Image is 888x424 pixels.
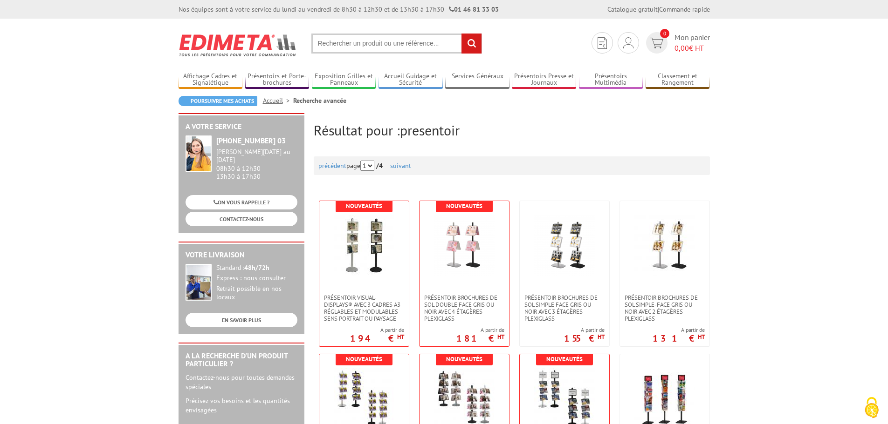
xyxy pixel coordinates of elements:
img: Présentoir Visual-Displays® avec 3 cadres A3 réglables et modulables sens portrait ou paysage [334,215,394,276]
a: Exposition Grilles et Panneaux [312,72,376,87]
h2: A la recherche d'un produit particulier ? [186,352,297,368]
a: CONTACTEZ-NOUS [186,212,297,226]
h2: Votre livraison [186,251,297,259]
span: A partir de [350,326,404,334]
span: 0 [660,29,669,38]
b: Nouveautés [446,355,482,363]
sup: HT [598,333,605,341]
h2: Résultat pour : [314,122,710,138]
a: suivant [390,162,411,170]
img: Présentoir brochures de sol double face GRIS ou NOIR avec 4 étagères PLEXIGLASS [434,215,495,276]
sup: HT [397,333,404,341]
b: Nouveautés [446,202,482,210]
span: 0,00 [675,43,689,53]
button: Cookies (fenêtre modale) [855,392,888,424]
span: Mon panier [675,32,710,54]
a: Catalogue gratuit [607,5,658,13]
a: devis rapide 0 Mon panier 0,00€ HT [644,32,710,54]
span: Présentoir brochures de sol simple face GRIS ou NOIR avec 3 étagères PLEXIGLASS [524,294,605,322]
span: Présentoir brochures de sol double face GRIS ou NOIR avec 4 étagères PLEXIGLASS [424,294,504,322]
img: Cookies (fenêtre modale) [860,396,883,419]
span: Présentoir brochures de sol simple-face GRIS ou Noir avec 2 étagères PLEXIGLASS [625,294,705,322]
li: Recherche avancée [293,96,346,105]
p: Précisez vos besoins et les quantités envisagées [186,396,297,415]
img: Edimeta [179,28,297,62]
span: 4 [379,162,383,170]
div: Nos équipes sont à votre service du lundi au vendredi de 8h30 à 12h30 et de 13h30 à 17h30 [179,5,499,14]
a: Présentoir brochures de sol simple face GRIS ou NOIR avec 3 étagères PLEXIGLASS [520,294,609,322]
div: Retrait possible en nos locaux [216,285,297,302]
sup: HT [698,333,705,341]
a: Présentoirs Presse et Journaux [512,72,576,87]
div: page [318,156,705,175]
a: Accueil [263,96,293,105]
a: Poursuivre mes achats [179,96,257,106]
h2: A votre service [186,122,297,131]
div: Express : nous consulter [216,274,297,283]
input: Rechercher un produit ou une référence... [311,34,482,54]
span: presentoir [400,121,460,139]
img: devis rapide [598,37,607,49]
span: Présentoir Visual-Displays® avec 3 cadres A3 réglables et modulables sens portrait ou paysage [324,294,404,322]
span: € HT [675,43,710,54]
img: Présentoir brochures de sol simple face GRIS ou NOIR avec 3 étagères PLEXIGLASS [534,215,595,276]
a: Commande rapide [659,5,710,13]
div: | [607,5,710,14]
img: devis rapide [623,37,633,48]
input: rechercher [461,34,482,54]
div: 08h30 à 12h30 13h30 à 17h30 [216,148,297,180]
a: Présentoirs et Porte-brochures [245,72,310,87]
a: Présentoir Visual-Displays® avec 3 cadres A3 réglables et modulables sens portrait ou paysage [319,294,409,322]
a: ON VOUS RAPPELLE ? [186,195,297,209]
a: Affichage Cadres et Signalétique [179,72,243,87]
img: widget-livraison.jpg [186,264,212,301]
span: A partir de [564,326,605,334]
img: widget-service.jpg [186,135,212,172]
img: devis rapide [650,38,663,48]
span: A partir de [456,326,504,334]
img: Présentoir brochures de sol simple-face GRIS ou Noir avec 2 étagères PLEXIGLASS [634,215,695,276]
strong: / [376,162,388,170]
a: Présentoirs Multimédia [579,72,643,87]
a: Services Généraux [445,72,509,87]
strong: 48h/72h [244,263,269,272]
p: 194 € [350,336,404,341]
a: EN SAVOIR PLUS [186,313,297,327]
b: Nouveautés [346,202,382,210]
strong: 01 46 81 33 03 [449,5,499,13]
strong: [PHONE_NUMBER] 03 [216,136,286,145]
p: Contactez-nous pour toutes demandes spéciales [186,373,297,391]
p: 131 € [653,336,705,341]
span: A partir de [653,326,705,334]
p: 181 € [456,336,504,341]
a: Accueil Guidage et Sécurité [379,72,443,87]
b: Nouveautés [346,355,382,363]
a: Classement et Rangement [646,72,710,87]
b: Nouveautés [546,355,583,363]
sup: HT [497,333,504,341]
a: Présentoir brochures de sol simple-face GRIS ou Noir avec 2 étagères PLEXIGLASS [620,294,709,322]
a: précédent [318,162,346,170]
p: 155 € [564,336,605,341]
div: [PERSON_NAME][DATE] au [DATE] [216,148,297,164]
a: Présentoir brochures de sol double face GRIS ou NOIR avec 4 étagères PLEXIGLASS [420,294,509,322]
div: Standard : [216,264,297,272]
